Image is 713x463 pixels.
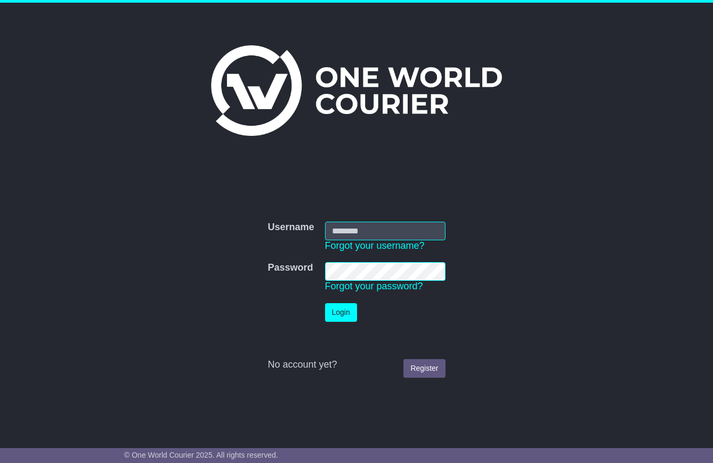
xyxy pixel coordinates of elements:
label: Username [268,222,314,233]
a: Register [403,359,445,378]
a: Forgot your password? [325,281,423,291]
label: Password [268,262,313,274]
div: No account yet? [268,359,445,371]
img: One World [211,45,502,136]
button: Login [325,303,357,322]
span: © One World Courier 2025. All rights reserved. [124,451,278,459]
a: Forgot your username? [325,240,425,251]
